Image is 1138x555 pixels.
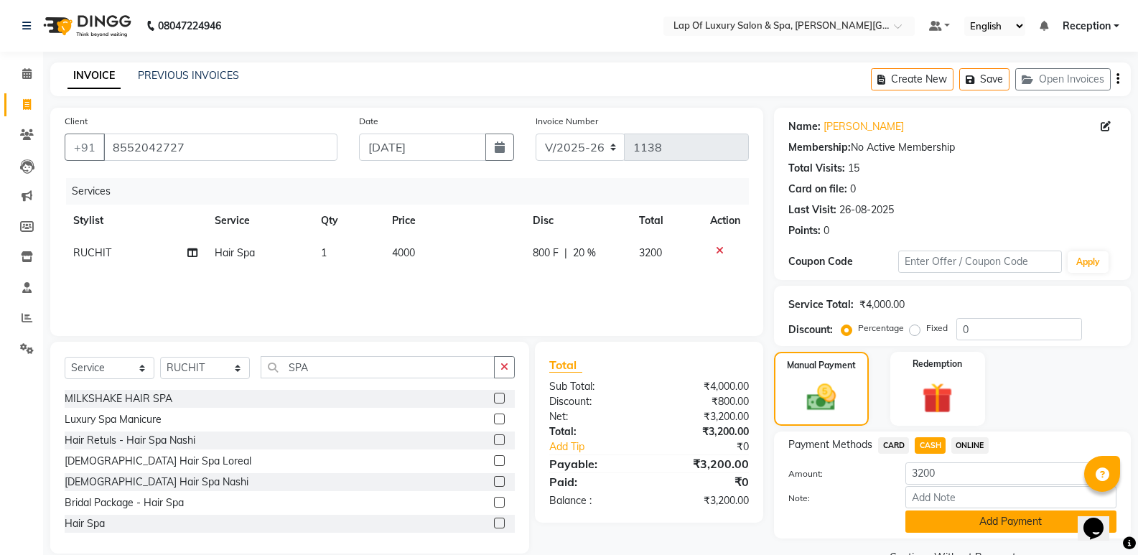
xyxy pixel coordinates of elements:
label: Date [359,115,378,128]
input: Amount [905,462,1116,485]
div: 15 [848,161,859,176]
label: Manual Payment [787,359,856,372]
div: 26-08-2025 [839,202,894,218]
div: Services [66,178,760,205]
th: Action [701,205,749,237]
span: CARD [878,437,909,454]
div: Total: [538,424,649,439]
div: No Active Membership [788,140,1116,155]
label: Amount: [778,467,894,480]
div: ₹0 [649,473,760,490]
button: Create New [871,68,953,90]
span: Payment Methods [788,437,872,452]
div: ₹4,000.00 [859,297,905,312]
div: Net: [538,409,649,424]
div: ₹0 [668,439,760,454]
input: Add Note [905,486,1116,508]
a: INVOICE [67,63,121,89]
div: Paid: [538,473,649,490]
div: Sub Total: [538,379,649,394]
th: Service [206,205,312,237]
div: Last Visit: [788,202,836,218]
b: 08047224946 [158,6,221,46]
div: ₹3,200.00 [649,455,760,472]
label: Note: [778,492,894,505]
div: Discount: [788,322,833,337]
div: 0 [824,223,829,238]
div: MILKSHAKE HAIR SPA [65,391,172,406]
label: Invoice Number [536,115,598,128]
button: Apply [1068,251,1109,273]
span: CASH [915,437,946,454]
div: Service Total: [788,297,854,312]
label: Client [65,115,88,128]
img: _cash.svg [798,381,845,414]
div: [DEMOGRAPHIC_DATA] Hair Spa Nashi [65,475,248,490]
div: Luxury Spa Manicure [65,412,162,427]
input: Enter Offer / Coupon Code [898,251,1062,273]
div: Bridal Package - Hair Spa [65,495,184,510]
th: Disc [524,205,630,237]
iframe: chat widget [1078,498,1124,541]
span: RUCHIT [73,246,111,259]
div: Total Visits: [788,161,845,176]
img: logo [37,6,135,46]
span: 4000 [392,246,415,259]
th: Qty [312,205,383,237]
button: Save [959,68,1009,90]
div: ₹3,200.00 [649,424,760,439]
div: Name: [788,119,821,134]
span: 1 [321,246,327,259]
button: Add Payment [905,510,1116,533]
div: ₹3,200.00 [649,493,760,508]
span: ONLINE [951,437,989,454]
span: Reception [1063,19,1111,34]
span: 20 % [573,246,596,261]
label: Fixed [926,322,948,335]
button: Open Invoices [1015,68,1111,90]
a: PREVIOUS INVOICES [138,69,239,82]
span: Hair Spa [215,246,255,259]
th: Price [383,205,524,237]
div: Membership: [788,140,851,155]
label: Percentage [858,322,904,335]
th: Stylist [65,205,206,237]
input: Search by Name/Mobile/Email/Code [103,134,337,161]
div: Discount: [538,394,649,409]
div: Coupon Code [788,254,897,269]
span: 800 F [533,246,559,261]
div: Hair Retuls - Hair Spa Nashi [65,433,195,448]
div: ₹3,200.00 [649,409,760,424]
input: Search or Scan [261,356,495,378]
span: Total [549,358,582,373]
span: 3200 [639,246,662,259]
div: ₹4,000.00 [649,379,760,394]
div: [DEMOGRAPHIC_DATA] Hair Spa Loreal [65,454,251,469]
button: +91 [65,134,105,161]
span: | [564,246,567,261]
div: 0 [850,182,856,197]
a: [PERSON_NAME] [824,119,904,134]
img: _gift.svg [913,379,962,417]
div: Balance : [538,493,649,508]
div: Points: [788,223,821,238]
div: Card on file: [788,182,847,197]
div: Payable: [538,455,649,472]
div: ₹800.00 [649,394,760,409]
label: Redemption [913,358,962,370]
a: Add Tip [538,439,668,454]
th: Total [630,205,701,237]
div: Hair Spa [65,516,105,531]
